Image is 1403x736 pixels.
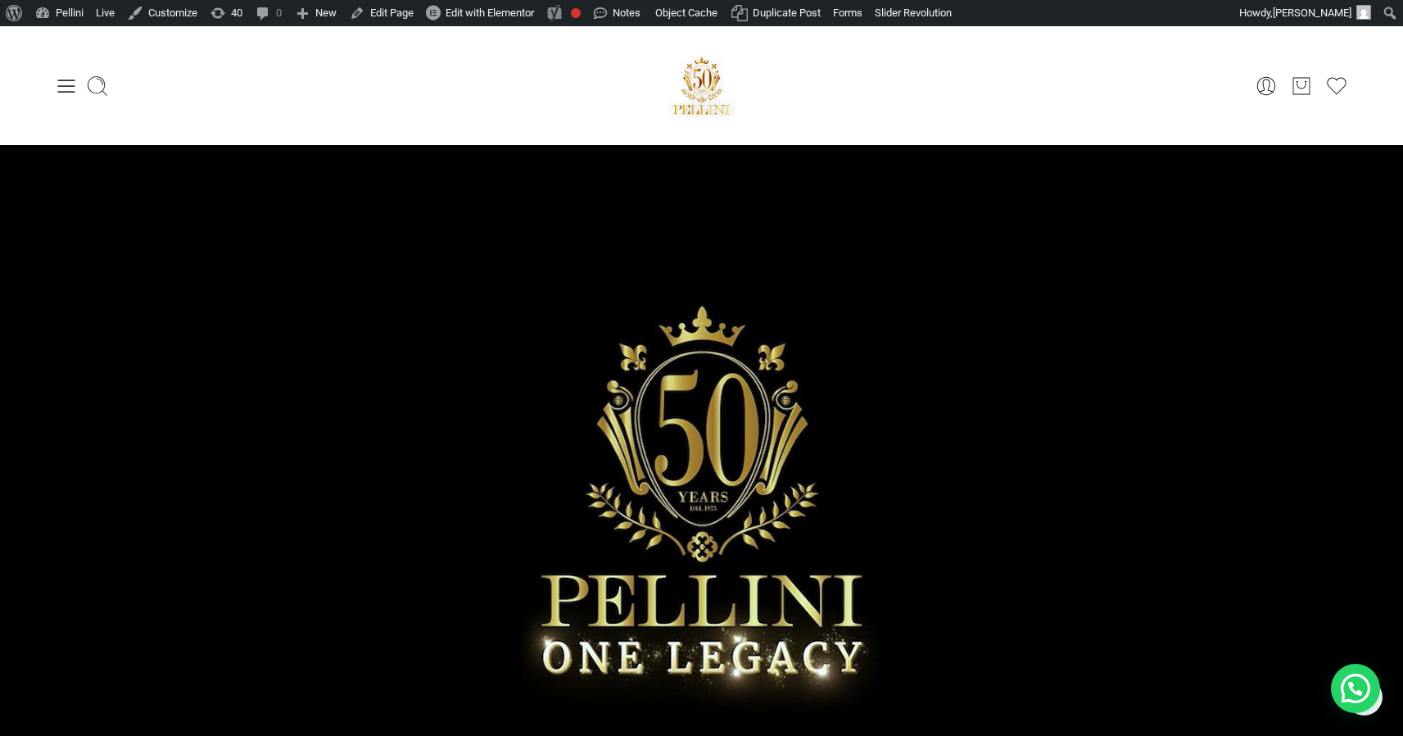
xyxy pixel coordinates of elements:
[1273,7,1351,19] span: [PERSON_NAME]
[446,7,534,19] span: Edit with Elementor
[1255,75,1278,98] a: My Account
[571,8,581,18] div: Focus keyphrase not set
[667,51,737,120] a: Pellini -
[667,51,737,120] img: Pellini
[875,7,952,19] span: Slider Revolution
[1290,75,1313,98] a: Cart
[1325,75,1348,98] a: Wishlist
